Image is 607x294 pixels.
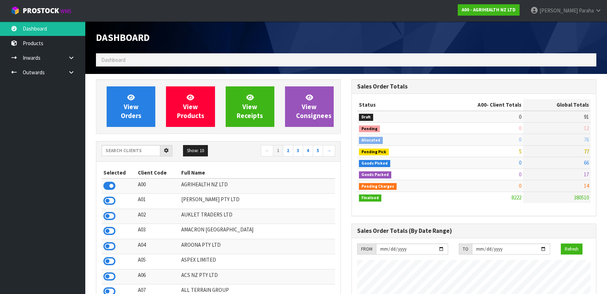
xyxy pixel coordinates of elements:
[273,145,283,156] a: 1
[523,99,591,111] th: Global Totals
[179,194,335,209] td: [PERSON_NAME] PTY LTD
[179,239,335,254] td: AROONA PTY LTD
[357,99,434,111] th: Status
[224,145,335,157] nav: Page navigation
[136,167,179,178] th: Client Code
[296,93,332,120] span: View Consignees
[511,194,521,201] span: 8222
[136,269,179,284] td: A06
[584,136,589,143] span: 76
[519,148,521,155] span: 5
[303,145,313,156] a: 4
[96,31,150,43] span: Dashboard
[102,145,160,156] input: Search clients
[179,178,335,194] td: AGRIHEALTH NZ LTD
[11,6,20,15] img: cube-alt.png
[179,269,335,284] td: ACS NZ PTY LTD
[285,86,334,127] a: ViewConsignees
[183,145,208,156] button: Show: 10
[519,136,521,143] span: 0
[519,125,521,132] span: 0
[574,194,589,201] span: 380510
[101,57,125,63] span: Dashboard
[584,171,589,178] span: 17
[136,254,179,269] td: A05
[179,209,335,224] td: AUKLET TRADERS LTD
[283,145,293,156] a: 2
[107,86,155,127] a: ViewOrders
[519,159,521,166] span: 0
[434,99,523,111] th: - Client Totals
[561,244,582,255] button: Refresh
[179,167,335,178] th: Full Name
[323,145,335,156] a: →
[261,145,273,156] a: ←
[226,86,274,127] a: ViewReceipts
[357,83,591,90] h3: Sales Order Totals
[519,182,521,189] span: 0
[166,86,215,127] a: ViewProducts
[313,145,323,156] a: 5
[60,8,71,15] small: WMS
[478,101,487,108] span: A00
[23,6,59,15] span: ProStock
[584,148,589,155] span: 77
[136,224,179,239] td: A03
[519,171,521,178] span: 0
[102,167,136,178] th: Selected
[359,160,390,167] span: Goods Picked
[584,125,589,132] span: 12
[359,114,373,121] span: Draft
[579,7,594,14] span: Paraha
[359,194,381,202] span: Finalised
[458,4,520,16] a: A00 - AGRIHEALTH NZ LTD
[136,178,179,194] td: A00
[179,224,335,239] td: AMACRON [GEOGRAPHIC_DATA]
[584,113,589,120] span: 91
[462,7,516,13] strong: A00 - AGRIHEALTH NZ LTD
[357,244,376,255] div: FROM
[121,93,141,120] span: View Orders
[359,171,391,178] span: Goods Packed
[584,159,589,166] span: 66
[359,125,380,133] span: Pending
[539,7,578,14] span: [PERSON_NAME]
[136,239,179,254] td: A04
[177,93,204,120] span: View Products
[179,254,335,269] td: ASPEX LIMITED
[136,209,179,224] td: A02
[357,228,591,234] h3: Sales Order Totals (By Date Range)
[359,137,383,144] span: Allocated
[237,93,263,120] span: View Receipts
[359,149,389,156] span: Pending Pick
[293,145,303,156] a: 3
[459,244,472,255] div: TO
[136,194,179,209] td: A01
[519,113,521,120] span: 0
[359,183,397,190] span: Pending Charges
[584,182,589,189] span: 14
